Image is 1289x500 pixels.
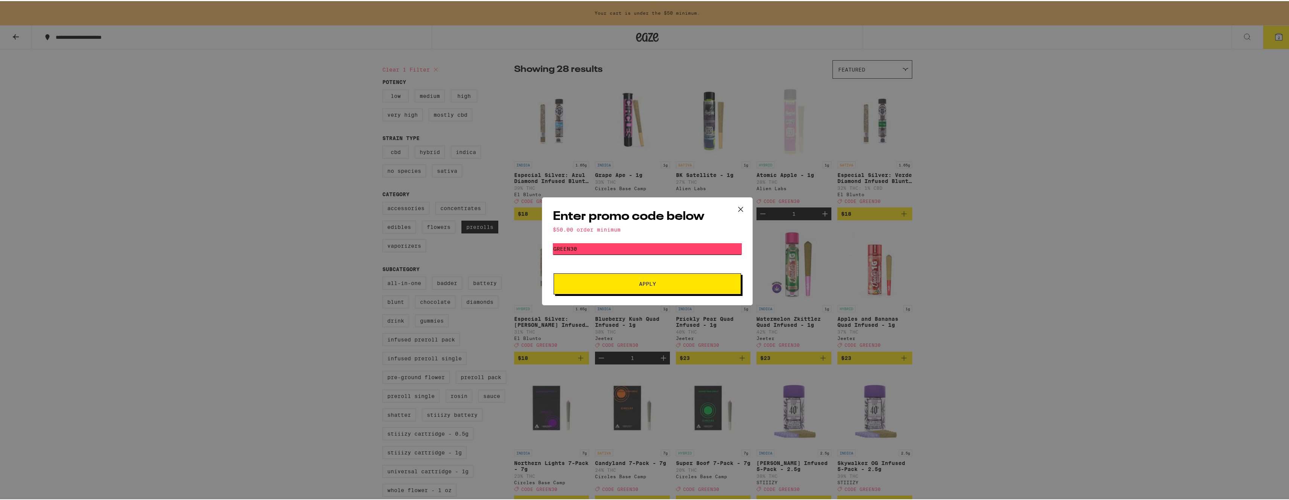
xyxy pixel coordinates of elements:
[639,280,656,285] span: Apply
[554,272,741,293] button: Apply
[5,5,54,11] span: Hi. Need any help?
[553,226,742,232] div: $50.00 order minimum
[553,207,742,224] h2: Enter promo code below
[553,242,742,253] input: Promo code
